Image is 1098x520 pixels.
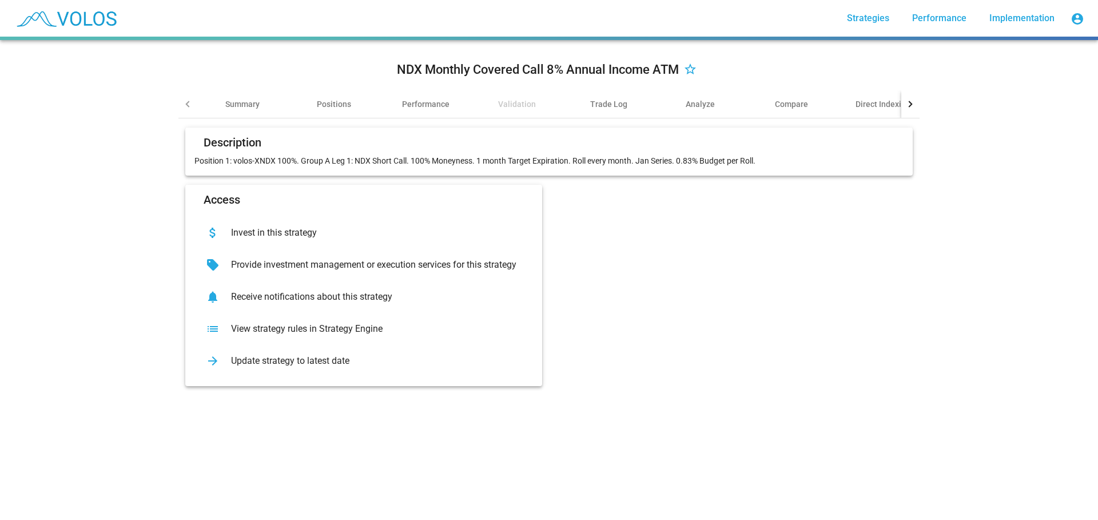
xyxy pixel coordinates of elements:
[194,345,533,377] button: Update strategy to latest date
[838,8,898,29] a: Strategies
[194,217,533,249] button: Invest in this strategy
[590,98,627,110] div: Trade Log
[225,98,260,110] div: Summary
[402,98,449,110] div: Performance
[912,13,966,23] span: Performance
[847,13,889,23] span: Strategies
[222,291,524,303] div: Receive notifications about this strategy
[204,352,222,370] mat-icon: arrow_forward
[317,98,351,110] div: Positions
[498,98,536,110] div: Validation
[194,313,533,345] button: View strategy rules in Strategy Engine
[1071,12,1084,26] mat-icon: account_circle
[989,13,1055,23] span: Implementation
[204,224,222,242] mat-icon: attach_money
[683,63,697,77] mat-icon: star_border
[204,137,261,148] mat-card-title: Description
[204,256,222,274] mat-icon: sell
[903,8,976,29] a: Performance
[856,98,910,110] div: Direct Indexing
[194,281,533,313] button: Receive notifications about this strategy
[222,355,524,367] div: Update strategy to latest date
[397,61,679,79] div: NDX Monthly Covered Call 8% Annual Income ATM
[222,227,524,239] div: Invest in this strategy
[194,249,533,281] button: Provide investment management or execution services for this strategy
[222,323,524,335] div: View strategy rules in Strategy Engine
[222,259,524,271] div: Provide investment management or execution services for this strategy
[9,4,122,33] img: blue_transparent.png
[204,288,222,306] mat-icon: notifications
[204,194,240,205] mat-card-title: Access
[775,98,808,110] div: Compare
[980,8,1064,29] a: Implementation
[686,98,715,110] div: Analyze
[204,320,222,338] mat-icon: list
[194,155,904,166] p: Position 1: volos-XNDX 100%. Group A Leg 1: NDX Short Call. 100% Moneyness. 1 month Target Expira...
[178,118,920,395] summary: DescriptionPosition 1: volos-XNDX 100%. Group A Leg 1: NDX Short Call. 100% Moneyness. 1 month Ta...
